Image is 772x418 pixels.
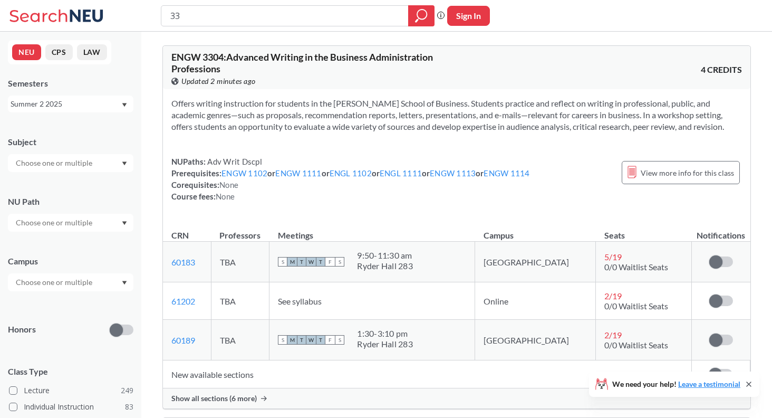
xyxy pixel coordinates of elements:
td: [GEOGRAPHIC_DATA] [475,242,596,282]
input: Class, professor, course number, "phrase" [169,7,401,25]
span: ENGW 3304 : Advanced Writing in the Business Administration Professions [171,51,433,74]
label: Individual Instruction [9,400,133,414]
span: 0/0 Waitlist Seats [604,301,668,311]
button: LAW [77,44,107,60]
span: 4 CREDITS [701,64,742,75]
a: ENGW 1111 [275,168,321,178]
span: S [278,335,287,345]
th: Professors [211,219,269,242]
div: Summer 2 2025 [11,98,121,110]
span: 249 [121,385,133,396]
span: S [335,335,344,345]
div: Semesters [8,78,133,89]
a: 60183 [171,257,195,267]
div: Campus [8,255,133,267]
a: ENGL 1111 [380,168,422,178]
span: Show all sections (6 more) [171,394,257,403]
section: Offers writing instruction for students in the [PERSON_NAME] School of Business. Students practic... [171,98,742,132]
th: Campus [475,219,596,242]
div: CRN [171,230,189,241]
td: Online [475,282,596,320]
div: NU Path [8,196,133,207]
th: Meetings [269,219,475,242]
button: NEU [12,44,41,60]
th: Seats [596,219,691,242]
div: Summer 2 2025Dropdown arrow [8,96,133,112]
span: 2 / 19 [604,330,622,340]
svg: Dropdown arrow [122,161,127,166]
div: Show all sections (6 more) [163,388,750,408]
button: Sign In [447,6,490,26]
a: ENGW 1102 [221,168,267,178]
div: NUPaths: Prerequisites: or or or or or Corequisites: Course fees: [171,156,530,202]
div: 1:30 - 3:10 pm [357,328,413,339]
td: TBA [211,320,269,360]
span: 0/0 Waitlist Seats [604,340,668,350]
td: [GEOGRAPHIC_DATA] [475,320,596,360]
svg: Dropdown arrow [122,221,127,225]
span: None [219,180,238,189]
span: M [287,257,297,267]
span: W [306,257,316,267]
span: F [325,335,335,345]
div: Dropdown arrow [8,154,133,172]
span: Updated 2 minutes ago [181,75,256,87]
div: Dropdown arrow [8,214,133,232]
span: T [297,335,306,345]
span: 2 / 19 [604,291,622,301]
span: M [287,335,297,345]
span: 5 / 19 [604,252,622,262]
span: 0/0 Waitlist Seats [604,262,668,272]
a: 61202 [171,296,195,306]
svg: Dropdown arrow [122,103,127,107]
div: Ryder Hall 283 [357,261,413,271]
th: Notifications [691,219,750,242]
td: New available sections [163,360,691,388]
span: W [306,335,316,345]
div: magnifying glass [408,5,435,26]
button: CPS [45,44,73,60]
label: Lecture [9,384,133,397]
div: 9:50 - 11:30 am [357,250,413,261]
span: We need your help! [612,381,740,388]
span: F [325,257,335,267]
svg: Dropdown arrow [122,281,127,285]
svg: magnifying glass [415,8,428,23]
span: None [216,192,235,201]
p: Honors [8,324,36,336]
a: Leave a testimonial [678,379,740,388]
input: Choose one or multiple [11,157,99,169]
span: S [335,257,344,267]
a: 60189 [171,335,195,345]
span: T [297,257,306,267]
span: 83 [125,401,133,413]
input: Choose one or multiple [11,216,99,229]
span: Adv Writ Dscpl [206,157,262,166]
input: Choose one or multiple [11,276,99,289]
span: S [278,257,287,267]
a: ENGW 1114 [484,168,529,178]
div: Dropdown arrow [8,273,133,291]
div: Ryder Hall 283 [357,339,413,349]
span: View more info for this class [641,166,734,179]
div: Subject [8,136,133,148]
span: T [316,257,325,267]
td: TBA [211,282,269,320]
span: T [316,335,325,345]
td: TBA [211,242,269,282]
span: See syllabus [278,296,322,306]
a: ENGL 1102 [330,168,372,178]
span: Class Type [8,366,133,377]
a: ENGW 1113 [430,168,476,178]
